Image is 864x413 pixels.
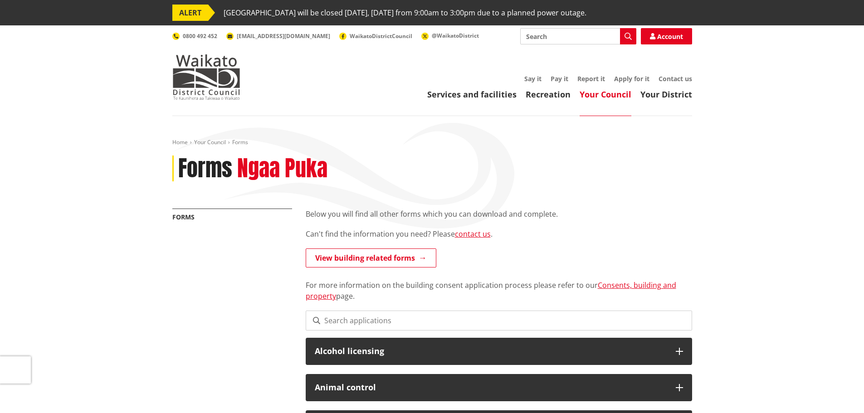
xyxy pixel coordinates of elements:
[421,32,479,39] a: @WaikatoDistrict
[551,74,568,83] a: Pay it
[640,89,692,100] a: Your District
[172,213,195,221] a: Forms
[614,74,649,83] a: Apply for it
[306,269,692,301] p: For more information on the building consent application process please refer to our page.
[580,89,631,100] a: Your Council
[172,54,240,100] img: Waikato District Council - Te Kaunihera aa Takiwaa o Waikato
[432,32,479,39] span: @WaikatoDistrict
[306,228,692,239] p: Can't find the information you need? Please .
[577,74,605,83] a: Report it
[315,347,667,356] h3: Alcohol licensing
[526,89,571,100] a: Recreation
[455,229,491,239] a: contact us
[659,74,692,83] a: Contact us
[520,28,636,44] input: Search input
[172,32,217,40] a: 0800 492 452
[237,155,327,182] h2: Ngaa Puka
[224,5,586,21] span: [GEOGRAPHIC_DATA] will be closed [DATE], [DATE] from 9:00am to 3:00pm due to a planned power outage.
[172,5,208,21] span: ALERT
[306,209,692,219] p: Below you will find all other forms which you can download and complete.
[315,383,667,392] h3: Animal control
[524,74,542,83] a: Say it
[194,138,226,146] a: Your Council
[232,138,248,146] span: Forms
[172,138,188,146] a: Home
[178,155,232,182] h1: Forms
[237,32,330,40] span: [EMAIL_ADDRESS][DOMAIN_NAME]
[226,32,330,40] a: [EMAIL_ADDRESS][DOMAIN_NAME]
[641,28,692,44] a: Account
[427,89,517,100] a: Services and facilities
[183,32,217,40] span: 0800 492 452
[306,311,692,330] input: Search applications
[350,32,412,40] span: WaikatoDistrictCouncil
[339,32,412,40] a: WaikatoDistrictCouncil
[306,248,436,267] a: View building related forms
[172,139,692,146] nav: breadcrumb
[306,280,676,301] a: Consents, building and property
